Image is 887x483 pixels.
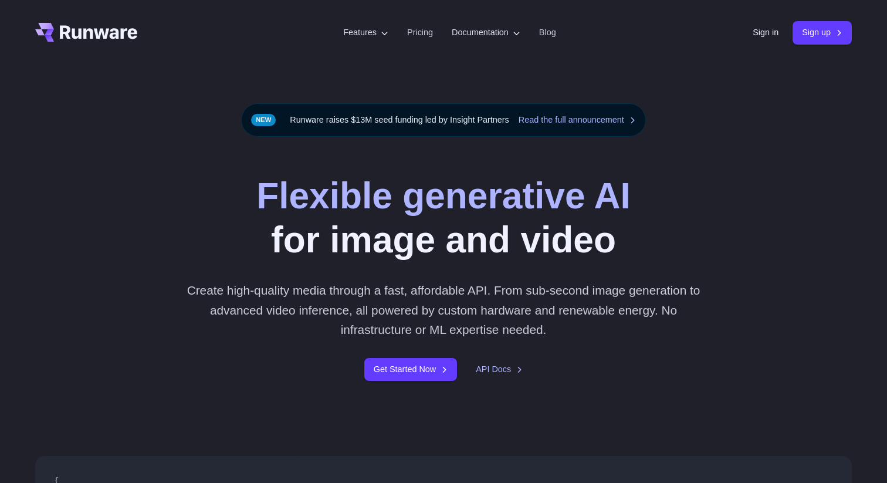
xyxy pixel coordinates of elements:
p: Create high-quality media through a fast, affordable API. From sub-second image generation to adv... [182,281,705,339]
div: Runware raises $13M seed funding led by Insight Partners [241,103,646,137]
a: API Docs [476,363,523,376]
a: Pricing [407,26,433,39]
a: Get Started Now [364,358,457,381]
strong: Flexible generative AI [256,175,631,216]
label: Features [343,26,388,39]
a: Sign up [793,21,852,44]
a: Sign in [753,26,778,39]
a: Blog [539,26,556,39]
a: Read the full announcement [519,113,636,127]
h1: for image and video [256,174,631,262]
a: Go to / [35,23,137,42]
label: Documentation [452,26,520,39]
